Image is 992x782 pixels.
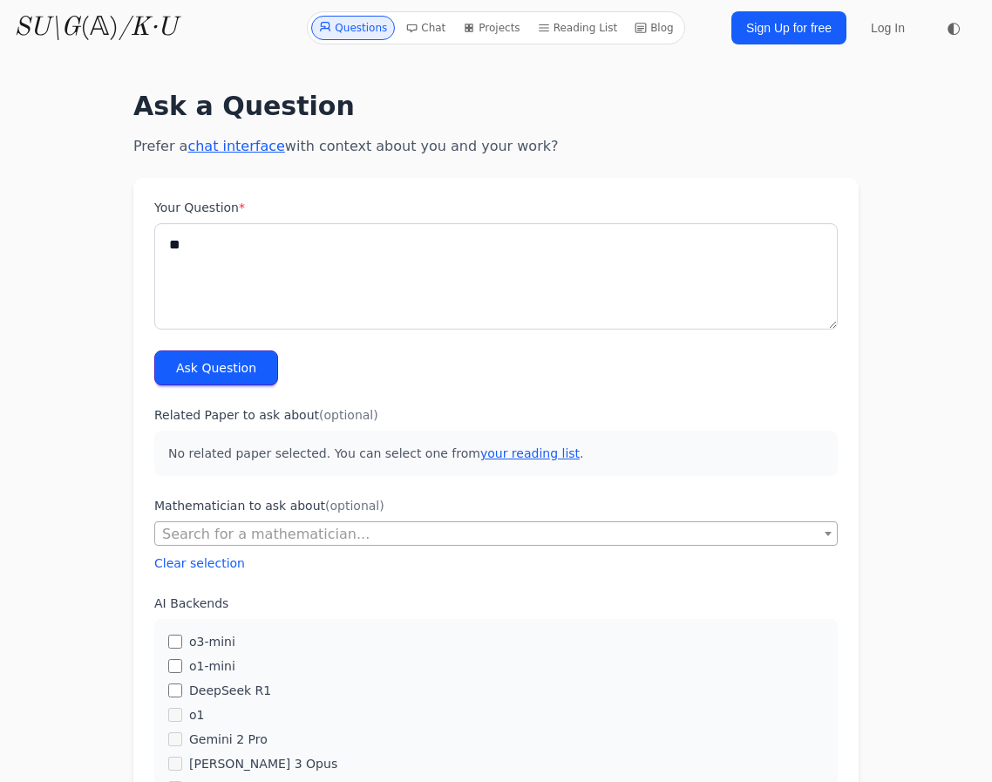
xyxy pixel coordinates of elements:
[119,15,177,41] i: /K·U
[628,16,681,40] a: Blog
[133,91,859,122] h1: Ask a Question
[154,497,838,514] label: Mathematician to ask about
[162,526,370,542] span: Search for a mathematician...
[480,446,580,460] a: your reading list
[154,431,838,476] p: No related paper selected. You can select one from .
[189,657,235,675] label: o1-mini
[731,11,846,44] a: Sign Up for free
[154,595,838,612] label: AI Backends
[936,10,971,45] button: ◐
[189,731,268,748] label: Gemini 2 Pro
[154,350,278,385] button: Ask Question
[189,706,204,724] label: o1
[14,15,80,41] i: SU\G
[189,755,337,772] label: [PERSON_NAME] 3 Opus
[154,521,838,546] span: Search for a mathematician...
[154,554,245,572] button: Clear selection
[155,522,837,547] span: Search for a mathematician...
[947,20,961,36] span: ◐
[189,633,235,650] label: o3-mini
[456,16,527,40] a: Projects
[14,12,177,44] a: SU\G(𝔸)/K·U
[154,406,838,424] label: Related Paper to ask about
[189,682,271,699] label: DeepSeek R1
[860,12,915,44] a: Log In
[531,16,625,40] a: Reading List
[154,199,838,216] label: Your Question
[319,408,378,422] span: (optional)
[398,16,452,40] a: Chat
[325,499,384,513] span: (optional)
[133,136,859,157] p: Prefer a with context about you and your work?
[187,138,284,154] a: chat interface
[311,16,395,40] a: Questions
